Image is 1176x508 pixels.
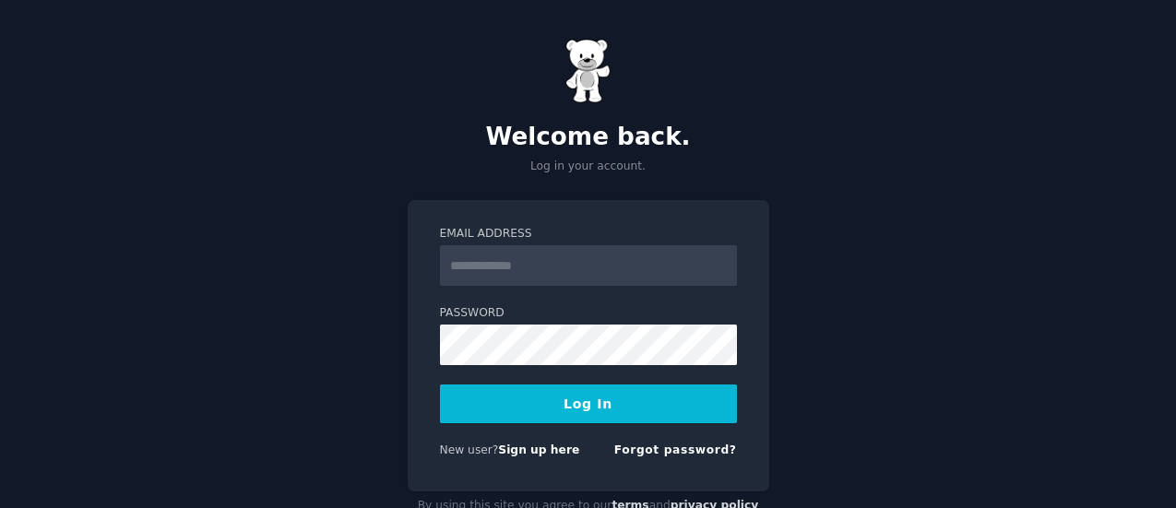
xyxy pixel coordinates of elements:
a: Sign up here [498,443,579,456]
img: Gummy Bear [565,39,612,103]
a: Forgot password? [614,443,737,456]
p: Log in your account. [408,159,769,175]
label: Password [440,305,737,322]
span: New user? [440,443,499,456]
h2: Welcome back. [408,123,769,152]
button: Log In [440,384,737,423]
label: Email Address [440,226,737,242]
